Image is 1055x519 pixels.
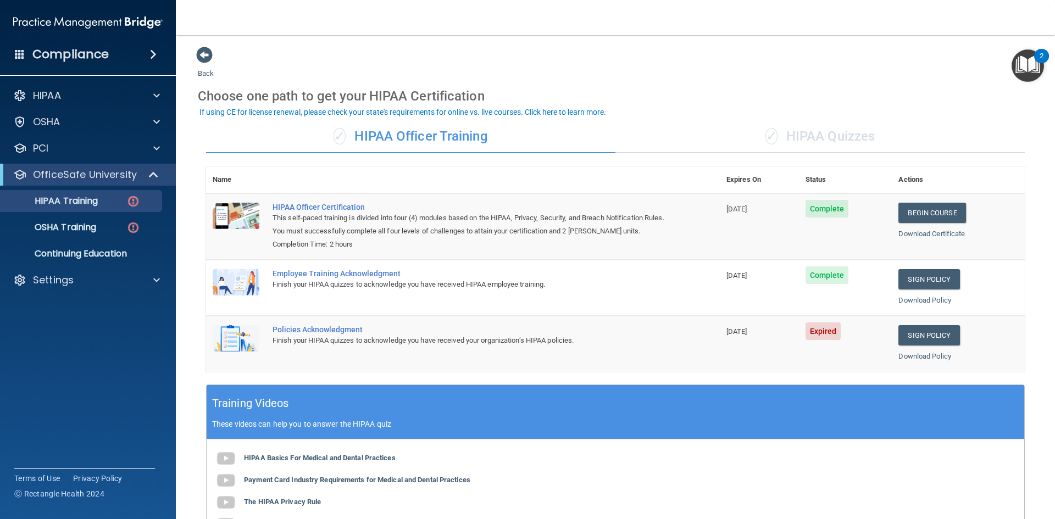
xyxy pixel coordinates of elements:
span: Complete [806,200,849,217]
a: Privacy Policy [73,473,123,484]
a: HIPAA [13,89,160,102]
img: gray_youtube_icon.38fcd6cc.png [215,492,237,514]
span: [DATE] [726,327,747,336]
p: Settings [33,274,74,287]
button: Open Resource Center, 2 new notifications [1012,49,1044,82]
a: OSHA [13,115,160,129]
div: Finish your HIPAA quizzes to acknowledge you have received HIPAA employee training. [273,278,665,291]
p: OfficeSafe University [33,168,137,181]
span: [DATE] [726,205,747,213]
span: [DATE] [726,271,747,280]
div: Finish your HIPAA quizzes to acknowledge you have received your organization’s HIPAA policies. [273,334,665,347]
p: PCI [33,142,48,155]
div: This self-paced training is divided into four (4) modules based on the HIPAA, Privacy, Security, ... [273,211,665,238]
div: Choose one path to get your HIPAA Certification [198,80,1033,112]
th: Name [206,166,266,193]
img: danger-circle.6113f641.png [126,194,140,208]
a: OfficeSafe University [13,168,159,181]
a: Sign Policy [898,325,959,345]
span: ✓ [334,128,346,144]
b: The HIPAA Privacy Rule [244,498,321,506]
div: HIPAA Officer Training [206,120,615,153]
a: Download Certificate [898,230,965,238]
a: HIPAA Officer Certification [273,203,665,211]
a: PCI [13,142,160,155]
img: gray_youtube_icon.38fcd6cc.png [215,470,237,492]
h4: Compliance [32,47,109,62]
a: Sign Policy [898,269,959,289]
p: OSHA [33,115,60,129]
button: If using CE for license renewal, please check your state's requirements for online vs. live cours... [198,107,608,118]
a: Settings [13,274,160,287]
th: Expires On [720,166,799,193]
div: HIPAA Quizzes [615,120,1025,153]
img: PMB logo [13,12,163,34]
div: Completion Time: 2 hours [273,238,665,251]
p: Continuing Education [7,248,157,259]
span: Expired [806,322,841,340]
span: Complete [806,266,849,284]
a: Download Policy [898,296,951,304]
th: Status [799,166,892,193]
p: OSHA Training [7,222,96,233]
a: Begin Course [898,203,965,223]
div: Employee Training Acknowledgment [273,269,665,278]
p: HIPAA [33,89,61,102]
div: Policies Acknowledgment [273,325,665,334]
img: gray_youtube_icon.38fcd6cc.png [215,448,237,470]
b: HIPAA Basics For Medical and Dental Practices [244,454,396,462]
h5: Training Videos [212,394,289,413]
p: HIPAA Training [7,196,98,207]
b: Payment Card Industry Requirements for Medical and Dental Practices [244,476,470,484]
div: 2 [1040,56,1043,70]
div: If using CE for license renewal, please check your state's requirements for online vs. live cours... [199,108,606,116]
span: ✓ [765,128,778,144]
a: Back [198,56,214,77]
a: Terms of Use [14,473,60,484]
a: Download Policy [898,352,951,360]
p: These videos can help you to answer the HIPAA quiz [212,420,1019,428]
span: Ⓒ Rectangle Health 2024 [14,488,104,499]
th: Actions [892,166,1025,193]
img: danger-circle.6113f641.png [126,221,140,235]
